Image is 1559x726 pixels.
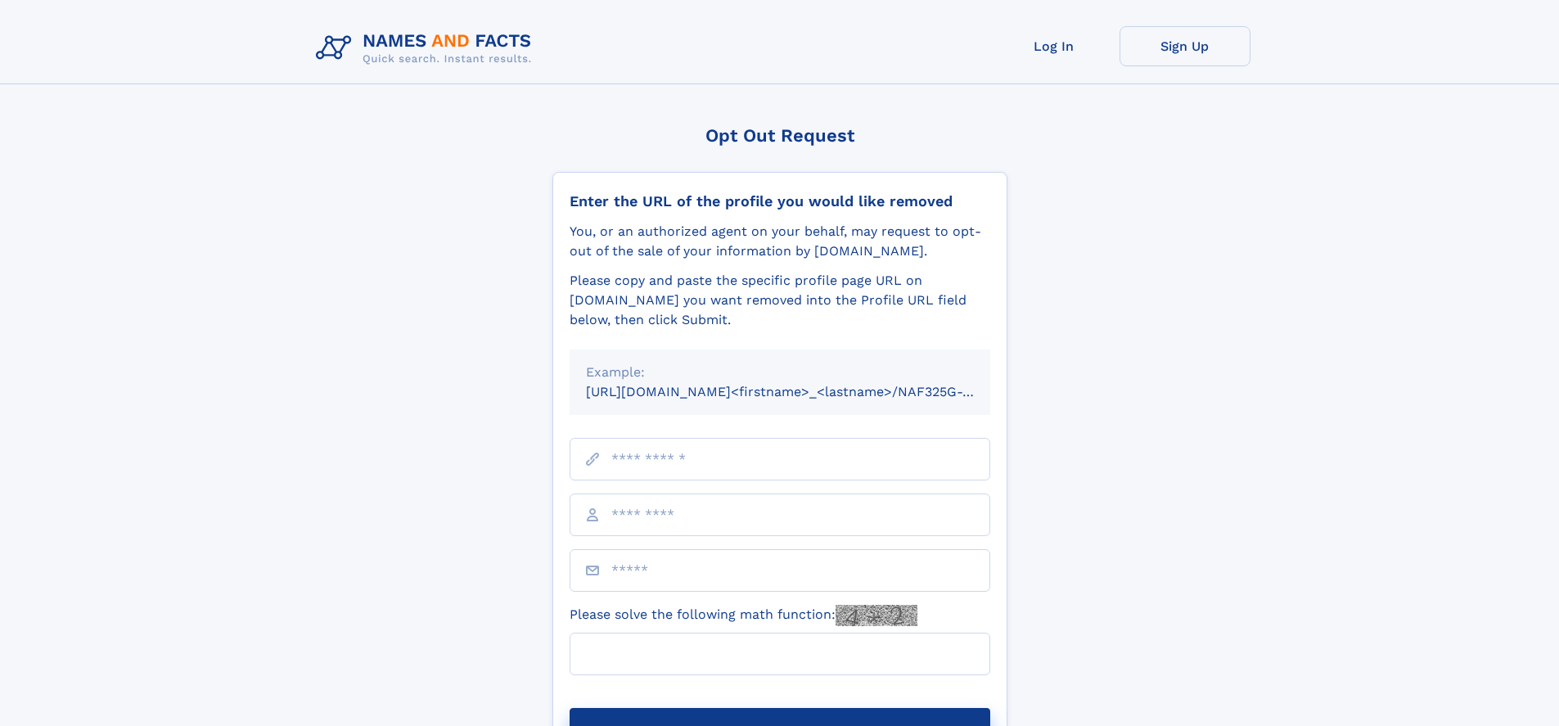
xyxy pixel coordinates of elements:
[1120,26,1250,66] a: Sign Up
[570,222,990,261] div: You, or an authorized agent on your behalf, may request to opt-out of the sale of your informatio...
[570,605,917,626] label: Please solve the following math function:
[552,125,1007,146] div: Opt Out Request
[586,363,974,382] div: Example:
[570,271,990,330] div: Please copy and paste the specific profile page URL on [DOMAIN_NAME] you want removed into the Pr...
[989,26,1120,66] a: Log In
[309,26,545,70] img: Logo Names and Facts
[586,384,1021,399] small: [URL][DOMAIN_NAME]<firstname>_<lastname>/NAF325G-xxxxxxxx
[570,192,990,210] div: Enter the URL of the profile you would like removed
